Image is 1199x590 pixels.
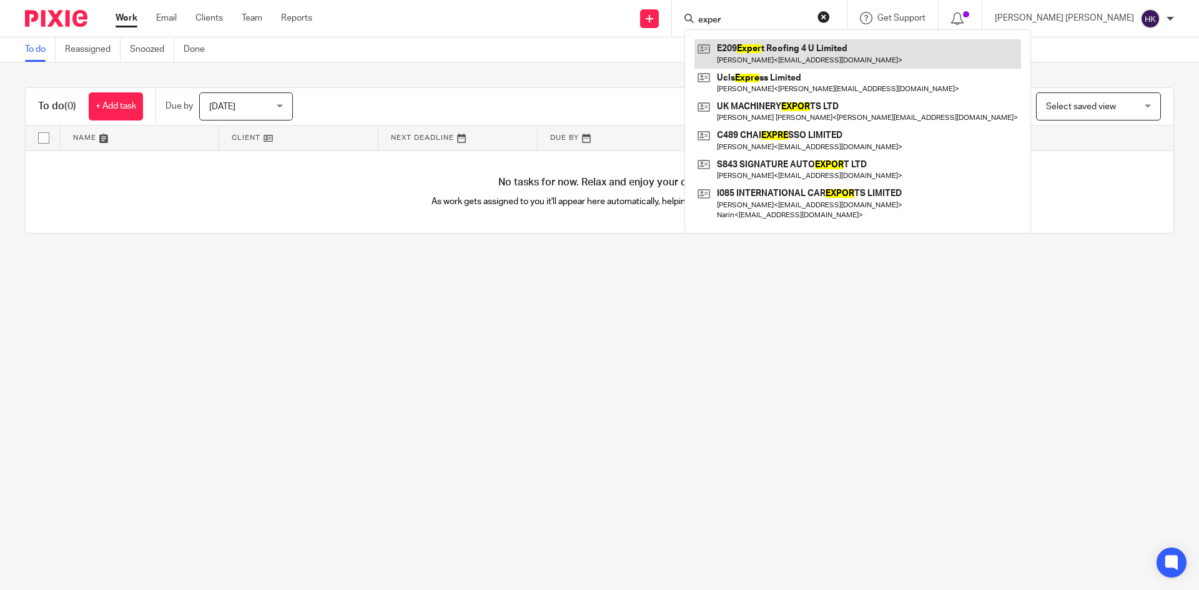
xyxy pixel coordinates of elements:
span: [DATE] [209,102,235,111]
img: svg%3E [1140,9,1160,29]
p: [PERSON_NAME] [PERSON_NAME] [995,12,1134,24]
a: + Add task [89,92,143,120]
a: Reassigned [65,37,121,62]
p: As work gets assigned to you it'll appear here automatically, helping you stay organised. [313,195,887,208]
a: Clients [195,12,223,24]
a: Work [116,12,137,24]
a: Snoozed [130,37,174,62]
span: (0) [64,101,76,111]
img: Pixie [25,10,87,27]
h4: No tasks for now. Relax and enjoy your day! [26,176,1173,189]
a: Team [242,12,262,24]
a: Done [184,37,214,62]
a: Email [156,12,177,24]
a: To do [25,37,56,62]
input: Search [697,15,809,26]
button: Clear [817,11,830,23]
span: Get Support [877,14,925,22]
span: Select saved view [1046,102,1116,111]
p: Due by [165,100,193,112]
a: Reports [281,12,312,24]
h1: To do [38,100,76,113]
